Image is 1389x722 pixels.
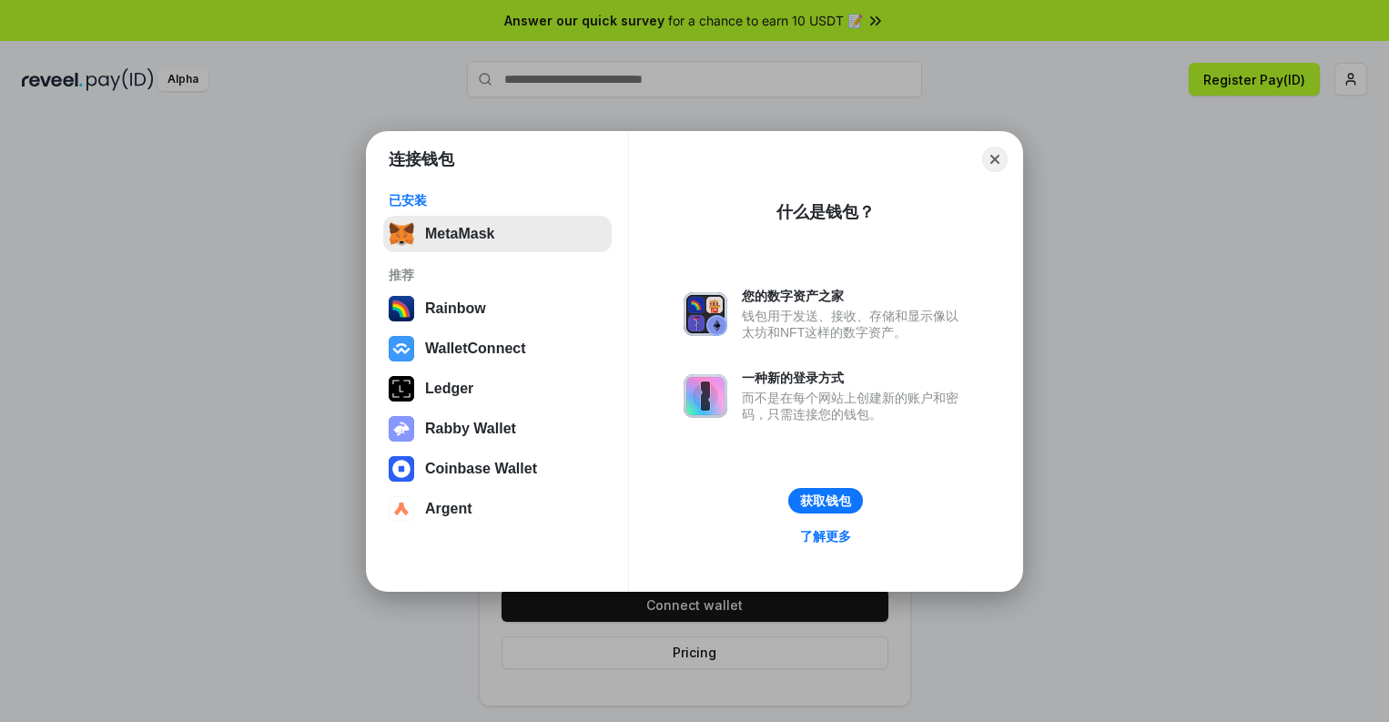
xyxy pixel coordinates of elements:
div: 了解更多 [800,528,851,544]
img: svg+xml,%3Csvg%20fill%3D%22none%22%20height%3D%2233%22%20viewBox%3D%220%200%2035%2033%22%20width%... [389,221,414,247]
div: Coinbase Wallet [425,461,537,477]
button: Close [982,147,1008,172]
h1: 连接钱包 [389,148,454,170]
div: 钱包用于发送、接收、存储和显示像以太坊和NFT这样的数字资产。 [742,308,968,341]
img: svg+xml,%3Csvg%20xmlns%3D%22http%3A%2F%2Fwww.w3.org%2F2000%2Fsvg%22%20fill%3D%22none%22%20viewBox... [684,374,727,418]
img: svg+xml,%3Csvg%20xmlns%3D%22http%3A%2F%2Fwww.w3.org%2F2000%2Fsvg%22%20width%3D%2228%22%20height%3... [389,376,414,402]
img: svg+xml,%3Csvg%20xmlns%3D%22http%3A%2F%2Fwww.w3.org%2F2000%2Fsvg%22%20fill%3D%22none%22%20viewBox... [684,292,727,336]
div: Ledger [425,381,473,397]
div: 什么是钱包？ [776,201,875,223]
div: 推荐 [389,267,606,283]
button: Coinbase Wallet [383,451,612,487]
div: Rainbow [425,300,486,317]
img: svg+xml,%3Csvg%20xmlns%3D%22http%3A%2F%2Fwww.w3.org%2F2000%2Fsvg%22%20fill%3D%22none%22%20viewBox... [389,416,414,442]
img: svg+xml,%3Csvg%20width%3D%2228%22%20height%3D%2228%22%20viewBox%3D%220%200%2028%2028%22%20fill%3D... [389,336,414,361]
div: 获取钱包 [800,493,851,509]
button: Rainbow [383,290,612,327]
div: 您的数字资产之家 [742,288,968,304]
div: Rabby Wallet [425,421,516,437]
div: 已安装 [389,192,606,208]
img: svg+xml,%3Csvg%20width%3D%22120%22%20height%3D%22120%22%20viewBox%3D%220%200%20120%20120%22%20fil... [389,296,414,321]
div: MetaMask [425,226,494,242]
button: MetaMask [383,216,612,252]
button: Ledger [383,371,612,407]
div: Argent [425,501,472,517]
img: svg+xml,%3Csvg%20width%3D%2228%22%20height%3D%2228%22%20viewBox%3D%220%200%2028%2028%22%20fill%3D... [389,456,414,482]
button: 获取钱包 [788,488,863,514]
a: 了解更多 [789,524,862,548]
button: WalletConnect [383,330,612,367]
div: 一种新的登录方式 [742,370,968,386]
button: Argent [383,491,612,527]
div: 而不是在每个网站上创建新的账户和密码，只需连接您的钱包。 [742,390,968,422]
div: WalletConnect [425,341,526,357]
button: Rabby Wallet [383,411,612,447]
img: svg+xml,%3Csvg%20width%3D%2228%22%20height%3D%2228%22%20viewBox%3D%220%200%2028%2028%22%20fill%3D... [389,496,414,522]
